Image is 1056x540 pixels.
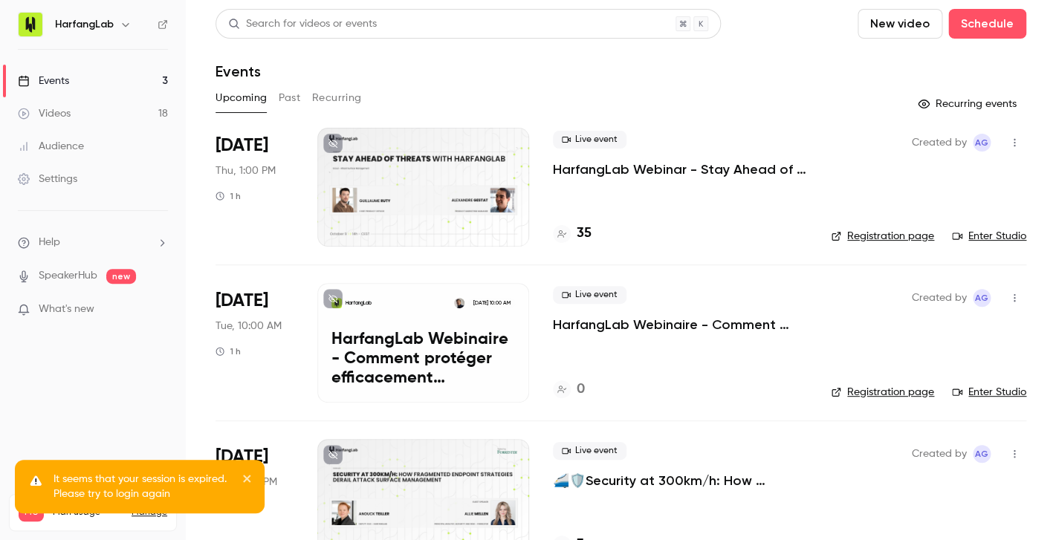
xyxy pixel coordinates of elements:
[312,86,362,110] button: Recurring
[553,160,807,178] a: HarfangLab Webinar - Stay Ahead of Threats with HarfangLab Scout
[973,134,991,152] span: Alexandre Gestat
[553,224,592,244] a: 35
[216,319,282,334] span: Tue, 10:00 AM
[216,134,268,157] span: [DATE]
[216,86,267,110] button: Upcoming
[216,289,268,313] span: [DATE]
[912,134,967,152] span: Created by
[911,92,1026,116] button: Recurring events
[831,229,934,244] a: Registration page
[279,86,300,110] button: Past
[975,289,988,307] span: AG
[18,235,168,250] li: help-dropdown-opener
[216,128,294,247] div: Oct 9 Thu, 2:00 PM (Europe/Paris)
[216,345,241,357] div: 1 h
[39,268,97,284] a: SpeakerHub
[468,298,514,308] span: [DATE] 10:00 AM
[216,190,241,202] div: 1 h
[577,380,585,400] h4: 0
[317,283,529,402] a: HarfangLab Webinaire - Comment protéger efficacement l’enseignement supérieur contre les cyberatt...
[975,134,988,152] span: AG
[553,380,585,400] a: 0
[55,17,114,32] h6: HarfangLab
[54,472,232,501] p: It seems that your session is expired. Please try to login again
[39,235,60,250] span: Help
[331,331,515,388] p: HarfangLab Webinaire - Comment protéger efficacement l’enseignement supérieur contre les cyberatt...
[553,286,626,304] span: Live event
[553,131,626,149] span: Live event
[831,385,934,400] a: Registration page
[106,269,136,284] span: new
[973,445,991,463] span: Alexandre Gestat
[18,74,69,88] div: Events
[952,229,1026,244] a: Enter Studio
[553,316,807,334] a: HarfangLab Webinaire - Comment protéger efficacement l’enseignement supérieur contre les cyberatt...
[912,289,967,307] span: Created by
[553,442,626,460] span: Live event
[973,289,991,307] span: Alexandre Gestat
[975,445,988,463] span: AG
[454,298,464,308] img: Florian Le Roux
[912,445,967,463] span: Created by
[216,445,268,469] span: [DATE]
[18,106,71,121] div: Videos
[216,283,294,402] div: Oct 21 Tue, 11:00 AM (Europe/Paris)
[150,303,168,316] iframe: Noticeable Trigger
[216,163,276,178] span: Thu, 1:00 PM
[39,302,94,317] span: What's new
[346,299,372,307] p: HarfangLab
[577,224,592,244] h4: 35
[216,62,261,80] h1: Events
[228,16,377,32] div: Search for videos or events
[952,385,1026,400] a: Enter Studio
[242,472,253,489] button: close
[18,139,84,154] div: Audience
[19,13,42,36] img: HarfangLab
[948,9,1026,39] button: Schedule
[18,172,77,186] div: Settings
[553,472,807,489] a: 🚄🛡️Security at 300km/h: How Fragmented Endpoint Strategies Derail Attack Surface Management ?
[858,9,942,39] button: New video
